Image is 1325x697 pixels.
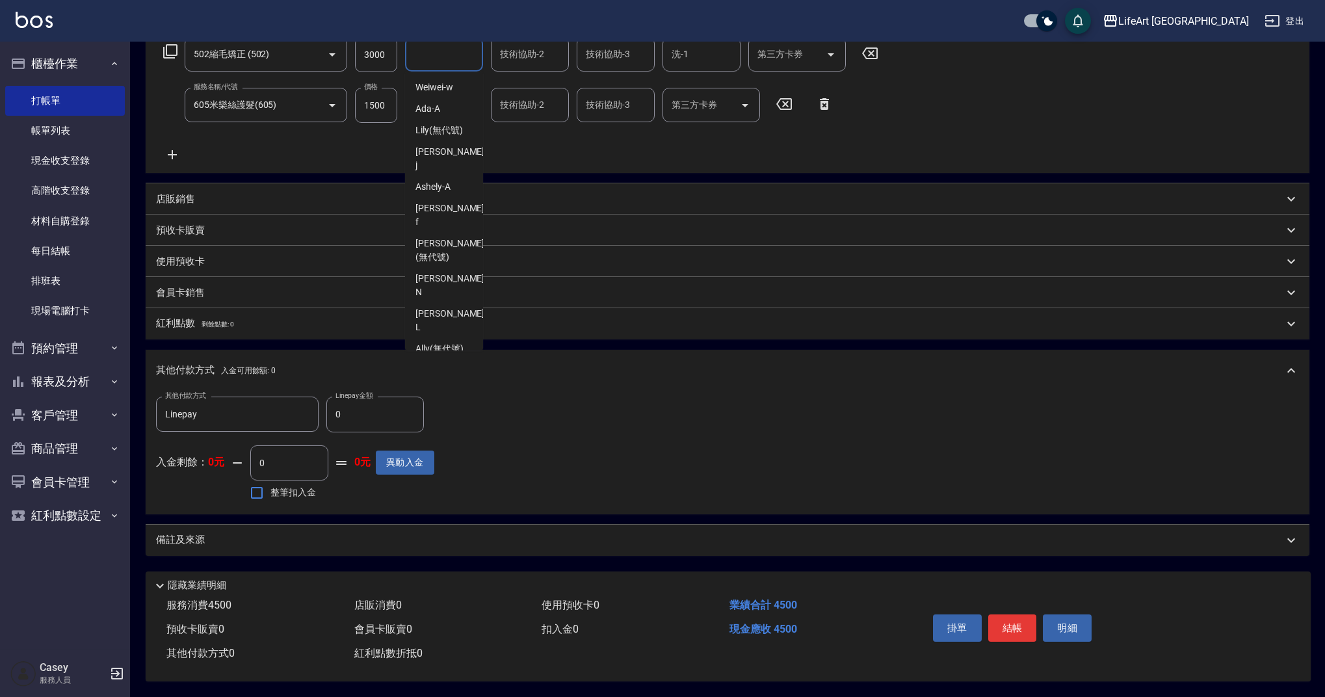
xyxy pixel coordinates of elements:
span: 整筆扣入金 [270,486,316,499]
strong: 0元 [354,456,371,469]
button: Open [820,44,841,65]
label: Linepay金額 [335,391,373,401]
a: 每日結帳 [5,236,125,266]
button: 異動入金 [376,451,434,475]
span: Ada -A [415,102,440,116]
p: 預收卡販賣 [156,224,205,237]
button: 紅利點數設定 [5,499,125,533]
a: 帳單列表 [5,116,125,146]
span: 會員卡販賣 0 [354,623,412,635]
span: Ally (無代號) [415,342,464,356]
a: 高階收支登錄 [5,176,125,205]
span: 使用預收卡 0 [542,599,599,611]
img: Logo [16,12,53,28]
button: 報表及分析 [5,365,125,399]
p: 使用預收卡 [156,255,205,269]
span: 預收卡販賣 0 [166,623,224,635]
button: 商品管理 [5,432,125,466]
span: [PERSON_NAME] -j [415,145,487,172]
label: 服務名稱/代號 [194,82,237,92]
span: 服務消費 4500 [166,599,231,611]
span: 業績合計 4500 [729,599,797,611]
a: 材料自購登錄 [5,206,125,236]
p: 紅利點數 [156,317,233,331]
span: 店販消費 0 [354,599,402,611]
button: 掛單 [933,614,982,642]
div: 預收卡販賣 [146,215,1309,246]
span: Weiwei -w [415,81,453,94]
span: 現金應收 4500 [729,623,797,635]
span: Lily (無代號) [415,124,463,137]
p: 入金剩餘： [156,456,224,469]
div: 店販銷售 [146,183,1309,215]
span: 入金可用餘額: 0 [221,366,276,375]
span: [PERSON_NAME] -N [415,272,487,299]
p: 隱藏業績明細 [168,579,226,592]
div: 備註及來源 [146,525,1309,556]
p: 其他付款方式 [156,363,276,378]
a: 現場電腦打卡 [5,296,125,326]
span: 其他付款方式 0 [166,647,235,659]
span: Ashely -A [415,180,451,194]
button: 預約管理 [5,332,125,365]
button: 結帳 [988,614,1037,642]
a: 打帳單 [5,86,125,116]
button: Open [322,95,343,116]
img: Person [10,661,36,687]
span: [PERSON_NAME] -L [415,307,487,334]
button: 明細 [1043,614,1092,642]
div: 其他付款方式入金可用餘額: 0 [146,350,1309,391]
span: 紅利點數折抵 0 [354,647,423,659]
p: 備註及來源 [156,533,205,547]
p: 服務人員 [40,674,106,686]
button: LifeArt [GEOGRAPHIC_DATA] [1097,8,1254,34]
button: 登出 [1259,9,1309,33]
button: Open [322,44,343,65]
span: 剩餘點數: 0 [202,321,234,328]
div: LifeArt [GEOGRAPHIC_DATA] [1118,13,1249,29]
div: 使用預收卡 [146,246,1309,277]
h5: Casey [40,661,106,674]
label: 其他付款方式 [165,391,206,401]
div: 會員卡銷售 [146,277,1309,308]
strong: 0元 [208,456,224,468]
button: Open [735,95,755,116]
span: 扣入金 0 [542,623,579,635]
button: 客戶管理 [5,399,125,432]
label: 價格 [364,82,378,92]
span: [PERSON_NAME] (無代號) [415,237,484,264]
button: 會員卡管理 [5,466,125,499]
a: 現金收支登錄 [5,146,125,176]
button: save [1065,8,1091,34]
div: 紅利點數剩餘點數: 0 [146,308,1309,339]
a: 排班表 [5,266,125,296]
span: [PERSON_NAME] -f [415,202,487,229]
button: 櫃檯作業 [5,47,125,81]
p: 店販銷售 [156,192,195,206]
p: 會員卡銷售 [156,286,205,300]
